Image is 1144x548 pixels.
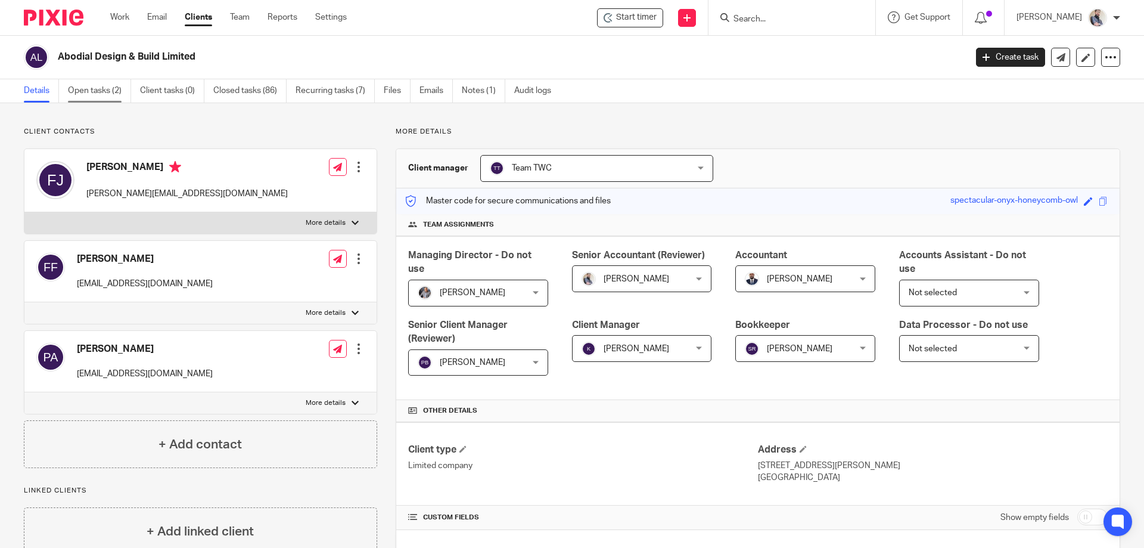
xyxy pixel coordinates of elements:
p: [PERSON_NAME][EMAIL_ADDRESS][DOMAIN_NAME] [86,188,288,200]
a: Recurring tasks (7) [296,79,375,103]
span: [PERSON_NAME] [767,345,832,353]
a: Create task [976,48,1045,67]
a: Team [230,11,250,23]
p: More details [306,398,346,408]
p: [GEOGRAPHIC_DATA] [758,472,1108,484]
span: Senior Accountant (Reviewer) [572,250,705,260]
img: svg%3E [36,253,65,281]
i: Primary [169,161,181,173]
span: Get Support [904,13,950,21]
h2: Abodial Design & Build Limited [58,51,778,63]
a: Clients [185,11,212,23]
img: svg%3E [490,161,504,175]
span: [PERSON_NAME] [440,358,505,367]
h4: Address [758,444,1108,456]
p: Linked clients [24,486,377,496]
div: Abodial Design & Build Limited [597,8,663,27]
span: Other details [423,406,477,416]
img: WhatsApp%20Image%202022-05-18%20at%206.27.04%20PM.jpeg [745,272,759,286]
img: svg%3E [745,342,759,356]
a: Details [24,79,59,103]
span: [PERSON_NAME] [440,289,505,297]
img: Pixie%2002.jpg [1088,8,1107,27]
span: Team assignments [423,220,494,230]
input: Search [732,14,840,25]
img: -%20%20-%20studio@ingrained.co.uk%20for%20%20-20220223%20at%20101413%20-%201W1A2026.jpg [418,286,432,300]
p: [EMAIL_ADDRESS][DOMAIN_NAME] [77,368,213,380]
a: Closed tasks (86) [213,79,287,103]
img: Pixie [24,10,83,26]
label: Show empty fields [1000,512,1069,524]
a: Notes (1) [462,79,505,103]
img: svg%3E [36,161,74,199]
span: Data Processor - Do not use [899,320,1028,330]
a: Audit logs [514,79,560,103]
span: [PERSON_NAME] [604,345,669,353]
span: Not selected [909,289,957,297]
h4: CUSTOM FIELDS [408,513,758,522]
h4: [PERSON_NAME] [86,161,288,176]
a: Emails [419,79,453,103]
span: [PERSON_NAME] [604,275,669,283]
img: svg%3E [582,342,596,356]
span: Senior Client Manager (Reviewer) [408,320,508,343]
h3: Client manager [408,162,468,174]
h4: [PERSON_NAME] [77,343,213,355]
h4: Client type [408,444,758,456]
img: svg%3E [24,45,49,70]
p: Client contacts [24,127,377,137]
a: Files [384,79,411,103]
span: Managing Director - Do not use [408,250,531,274]
p: More details [306,218,346,228]
span: Accounts Assistant - Do not use [899,250,1026,274]
a: Settings [315,11,347,23]
a: Client tasks (0) [140,79,204,103]
a: Work [110,11,129,23]
a: Reports [268,11,297,23]
p: [STREET_ADDRESS][PERSON_NAME] [758,460,1108,472]
p: More details [306,308,346,318]
p: [PERSON_NAME] [1016,11,1082,23]
img: svg%3E [418,355,432,370]
p: More details [396,127,1120,137]
h4: [PERSON_NAME] [77,253,213,265]
span: Bookkeeper [735,320,790,330]
span: Accountant [735,250,787,260]
a: Email [147,11,167,23]
a: Open tasks (2) [68,79,131,103]
p: Limited company [408,460,758,472]
div: spectacular-onyx-honeycomb-owl [950,194,1078,208]
p: Master code for secure communications and files [405,195,611,207]
span: Not selected [909,345,957,353]
img: Pixie%2002.jpg [582,272,596,286]
span: Start timer [616,11,657,24]
img: svg%3E [36,343,65,371]
p: [EMAIL_ADDRESS][DOMAIN_NAME] [77,278,213,290]
span: Client Manager [572,320,640,330]
h4: + Add linked client [147,522,254,541]
span: [PERSON_NAME] [767,275,832,283]
h4: + Add contact [158,435,242,454]
span: Team TWC [512,164,552,172]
